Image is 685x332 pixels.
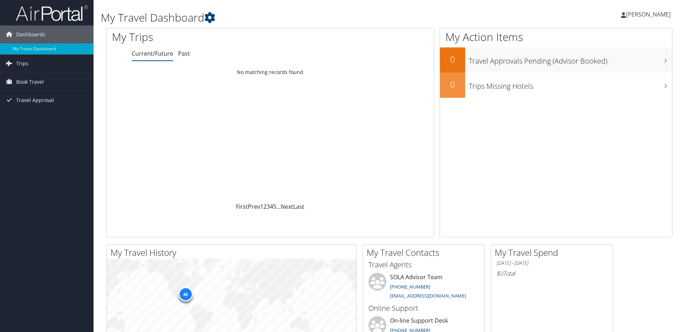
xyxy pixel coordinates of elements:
a: Current/Future [132,50,173,57]
h3: Trips Missing Hotels [469,78,672,91]
a: [PERSON_NAME] [621,4,678,25]
a: 5 [273,203,276,211]
h3: Travel Agents [368,260,479,270]
a: 3 [267,203,270,211]
a: 1 [260,203,263,211]
h6: [DATE] - [DATE] [496,260,607,267]
a: First [236,203,248,211]
a: 0Travel Approvals Pending (Advisor Booked) [440,47,672,73]
h1: My Travel Dashboard [101,10,485,25]
a: Prev [248,203,260,211]
span: Book Travel [16,73,44,91]
h2: 0 [440,78,465,91]
h6: Total [496,269,607,277]
span: Trips [16,55,28,73]
a: 0Trips Missing Hotels [440,73,672,98]
td: No matching records found [106,66,434,79]
span: … [276,203,281,211]
h3: Travel Approvals Pending (Advisor Booked) [469,52,672,66]
a: [PHONE_NUMBER] [390,283,430,290]
a: Last [293,203,304,211]
h2: 0 [440,53,465,65]
h1: My Action Items [440,29,672,45]
span: $0 [496,269,503,277]
h2: My Travel Spend [495,246,613,259]
a: Past [178,50,190,57]
a: Next [281,203,293,211]
a: [EMAIL_ADDRESS][DOMAIN_NAME] [390,292,466,299]
span: Dashboards [16,26,45,43]
h2: My Travel History [110,246,356,259]
h2: My Travel Contacts [367,246,485,259]
a: 4 [270,203,273,211]
h3: Online Support [368,303,479,313]
img: airportal-logo.png [16,5,88,22]
a: 2 [263,203,267,211]
h1: My Trips [112,29,292,45]
span: [PERSON_NAME] [626,10,671,18]
span: Travel Approval [16,91,54,109]
li: SOLA Advisor Team [365,273,483,302]
div: 46 [178,287,192,301]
